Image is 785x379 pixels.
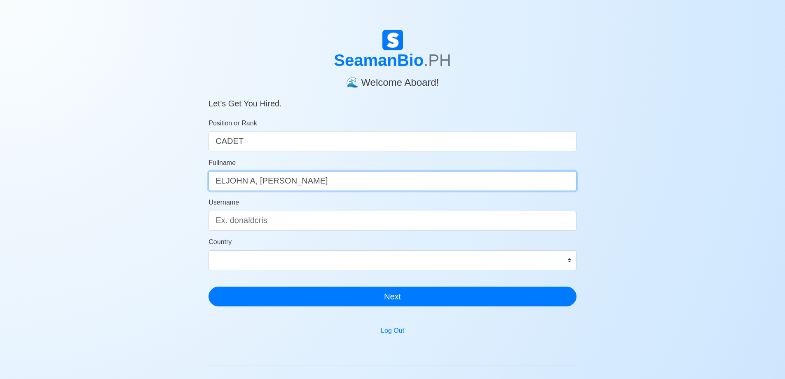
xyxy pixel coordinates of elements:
[209,159,236,166] span: Fullname
[209,89,576,108] h5: Let’s Get You Hired.
[382,30,403,50] img: Logo
[209,199,239,206] span: Username
[209,50,576,70] h1: SeamanBio
[209,211,576,231] input: Ex. donaldcris
[209,132,576,151] input: ex. 2nd Officer w/Master License
[209,120,257,127] span: Position or Rank
[209,171,576,191] input: Your Fullname
[209,70,576,89] h4: 🌊 Welcome Aboard!
[375,323,410,339] button: Log Out
[424,51,451,69] span: .PH
[209,237,232,247] label: Country
[209,287,576,306] button: Next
